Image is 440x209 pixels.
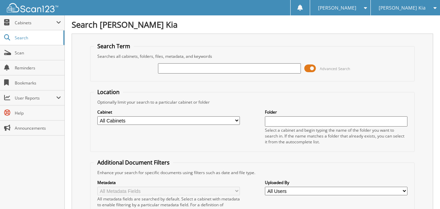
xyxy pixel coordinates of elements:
[406,176,440,209] iframe: Chat Widget
[379,6,426,10] span: [PERSON_NAME] Kia
[265,109,407,115] label: Folder
[265,127,407,145] div: Select a cabinet and begin typing the name of the folder you want to search in. If the name match...
[320,66,350,71] span: Advanced Search
[15,110,61,116] span: Help
[15,95,56,101] span: User Reports
[94,99,411,105] div: Optionally limit your search to a particular cabinet or folder
[15,50,61,56] span: Scan
[15,35,60,41] span: Search
[15,20,56,26] span: Cabinets
[97,109,240,115] label: Cabinet
[94,88,123,96] legend: Location
[15,65,61,71] span: Reminders
[15,125,61,131] span: Announcements
[265,180,407,185] label: Uploaded By
[72,19,433,30] h1: Search [PERSON_NAME] Kia
[318,6,356,10] span: [PERSON_NAME]
[94,159,173,166] legend: Additional Document Filters
[94,53,411,59] div: Searches all cabinets, folders, files, metadata, and keywords
[94,170,411,175] div: Enhance your search for specific documents using filters such as date and file type.
[97,180,240,185] label: Metadata
[94,42,134,50] legend: Search Term
[15,80,61,86] span: Bookmarks
[7,3,58,12] img: scan123-logo-white.svg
